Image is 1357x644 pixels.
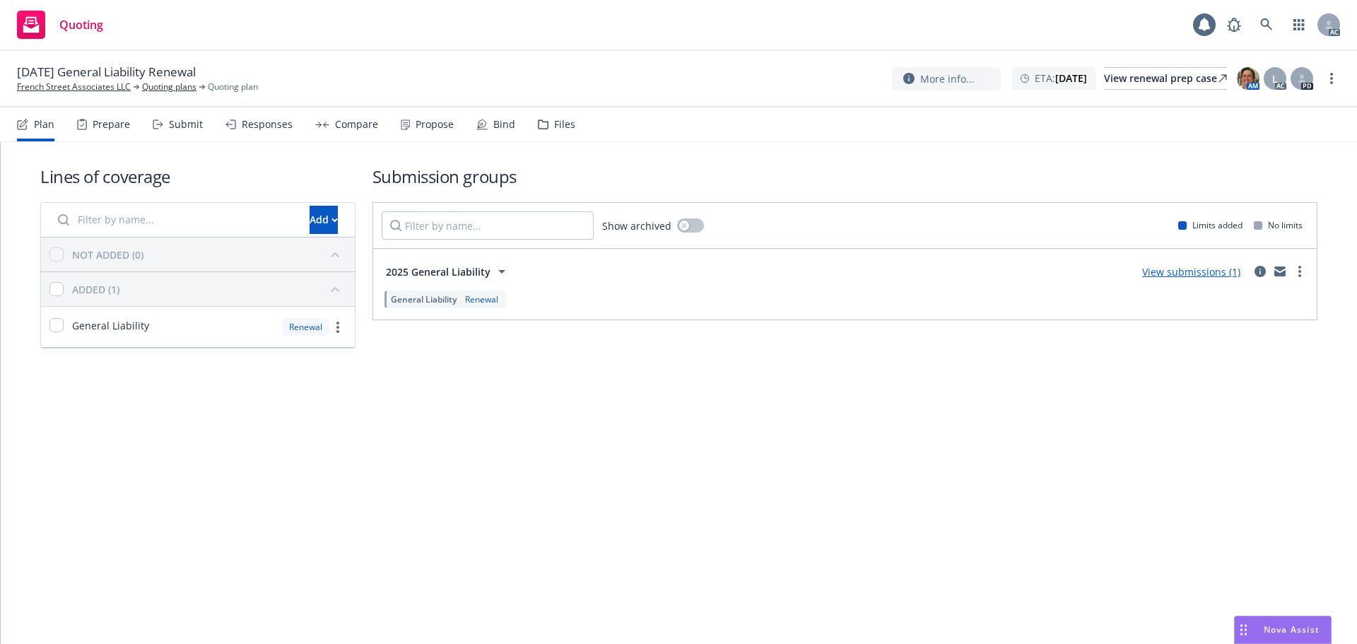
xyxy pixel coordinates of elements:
a: more [1291,263,1308,280]
span: Quoting plan [208,81,258,93]
div: View renewal prep case [1104,68,1227,89]
a: Switch app [1285,11,1313,39]
div: Renewal [282,318,329,336]
div: Renewal [462,293,501,305]
input: Filter by name... [382,211,594,240]
a: more [1323,70,1340,87]
span: General Liability [391,293,457,305]
span: 2025 General Liability [386,264,490,279]
button: Nova Assist [1234,616,1332,644]
a: Quoting plans [142,81,196,93]
div: Limits added [1178,219,1243,231]
div: Prepare [93,119,130,130]
a: Quoting [11,5,109,45]
h1: Lines of coverage [40,165,356,188]
span: Show archived [602,218,671,233]
div: Compare [335,119,378,130]
div: Responses [242,119,293,130]
a: Search [1252,11,1281,39]
button: More info... [892,67,1001,90]
span: More info... [920,71,975,86]
button: Add [310,206,338,234]
input: Filter by name... [49,206,301,234]
span: General Liability [72,318,149,333]
img: photo [1237,67,1259,90]
a: Report a Bug [1220,11,1248,39]
div: Bind [493,119,515,130]
div: Files [554,119,575,130]
a: French Street Associates LLC [17,81,131,93]
a: View renewal prep case [1104,67,1227,90]
span: ETA : [1035,71,1087,86]
div: Add [310,206,338,233]
div: NOT ADDED (0) [72,247,143,262]
div: Drag to move [1235,616,1252,643]
div: Propose [416,119,454,130]
span: Quoting [59,19,103,30]
h1: Submission groups [372,165,1317,188]
span: Nova Assist [1264,623,1320,636]
strong: [DATE] [1055,71,1087,85]
button: ADDED (1) [72,278,346,300]
a: more [329,319,346,336]
div: ADDED (1) [72,282,119,297]
div: Plan [34,119,54,130]
a: mail [1271,263,1288,280]
button: NOT ADDED (0) [72,243,346,266]
div: Submit [169,119,203,130]
div: No limits [1254,219,1303,231]
span: [DATE] General Liability Renewal [17,64,196,81]
button: 2025 General Liability [382,257,515,286]
span: L [1272,71,1278,86]
a: View submissions (1) [1142,265,1240,279]
a: circleInformation [1252,263,1269,280]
